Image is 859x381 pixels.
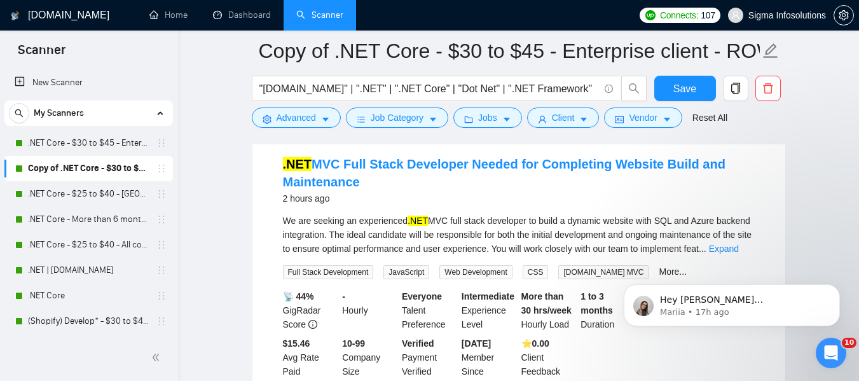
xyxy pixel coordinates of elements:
[259,35,760,67] input: Scanner name...
[615,114,624,124] span: idcard
[149,10,188,20] a: homeHome
[156,265,167,275] span: holder
[8,41,76,67] span: Scanner
[519,289,579,331] div: Hourly Load
[308,320,317,329] span: info-circle
[660,8,698,22] span: Connects:
[11,6,20,26] img: logo
[4,70,173,95] li: New Scanner
[521,291,572,315] b: More than 30 hrs/week
[156,138,167,148] span: holder
[834,10,853,20] span: setting
[581,291,613,315] b: 1 to 3 months
[724,83,748,94] span: copy
[342,291,345,301] b: -
[28,308,149,334] a: (Shopify) Develop* - $30 to $45 Enterprise
[9,103,29,123] button: search
[346,107,448,128] button: barsJob Categorycaret-down
[673,81,696,97] span: Save
[156,214,167,225] span: holder
[357,114,366,124] span: bars
[453,107,522,128] button: folderJobscaret-down
[399,336,459,378] div: Payment Verified
[521,338,549,349] b: ⭐️ 0.00
[283,157,725,189] a: .NETMVC Full Stack Developer Needed for Completing Website Build and Maintenance
[283,157,312,171] mark: .NET
[283,191,755,206] div: 2 hours ago
[552,111,575,125] span: Client
[699,244,706,254] span: ...
[731,11,740,20] span: user
[604,107,682,128] button: idcardVendorcaret-down
[28,258,149,283] a: .NET | [DOMAIN_NAME]
[371,111,423,125] span: Job Category
[156,163,167,174] span: holder
[28,232,149,258] a: .NET Core - $25 to $40 - All continents
[816,338,846,368] iframe: Intercom live chat
[629,111,657,125] span: Vendor
[723,76,748,101] button: copy
[283,291,314,301] b: 📡 44%
[283,338,310,349] b: $15.46
[28,207,149,232] a: .NET Core - More than 6 months of work
[263,114,271,124] span: setting
[692,111,727,125] a: Reset All
[156,240,167,250] span: holder
[834,5,854,25] button: setting
[156,291,167,301] span: holder
[402,338,434,349] b: Verified
[340,289,399,331] div: Hourly
[28,334,149,359] a: (Shopify) (Develop*) - $25 to $40 - [GEOGRAPHIC_DATA] and Ocenia
[259,81,599,97] input: Search Freelance Jobs...
[762,43,779,59] span: edit
[663,114,671,124] span: caret-down
[156,316,167,326] span: holder
[252,107,341,128] button: settingAdvancedcaret-down
[340,336,399,378] div: Company Size
[622,83,646,94] span: search
[605,85,613,93] span: info-circle
[151,351,164,364] span: double-left
[34,100,84,126] span: My Scanners
[402,291,442,301] b: Everyone
[578,289,638,331] div: Duration
[709,244,739,254] a: Expand
[579,114,588,124] span: caret-down
[277,111,316,125] span: Advanced
[439,265,512,279] span: Web Development
[10,109,29,118] span: search
[462,338,491,349] b: [DATE]
[523,265,549,279] span: CSS
[842,338,856,348] span: 10
[321,114,330,124] span: caret-down
[645,10,656,20] img: upwork-logo.png
[459,289,519,331] div: Experience Level
[558,265,649,279] span: [DOMAIN_NAME] MVC
[15,70,163,95] a: New Scanner
[156,189,167,199] span: holder
[462,291,514,301] b: Intermediate
[478,111,497,125] span: Jobs
[28,181,149,207] a: .NET Core - $25 to $40 - [GEOGRAPHIC_DATA] and [GEOGRAPHIC_DATA]
[408,216,428,226] mark: .NET
[280,336,340,378] div: Avg Rate Paid
[280,289,340,331] div: GigRadar Score
[283,265,374,279] span: Full Stack Development
[383,265,429,279] span: JavaScript
[28,283,149,308] a: .NET Core
[28,156,149,181] a: Copy of .NET Core - $30 to $45 - Enterprise client - ROW
[755,76,781,101] button: delete
[429,114,437,124] span: caret-down
[519,336,579,378] div: Client Feedback
[654,76,716,101] button: Save
[213,10,271,20] a: dashboardDashboard
[527,107,600,128] button: userClientcaret-down
[283,214,755,256] div: We are seeking an experienced MVC full stack developer to build a dynamic website with SQL and Az...
[399,289,459,331] div: Talent Preference
[621,76,647,101] button: search
[502,114,511,124] span: caret-down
